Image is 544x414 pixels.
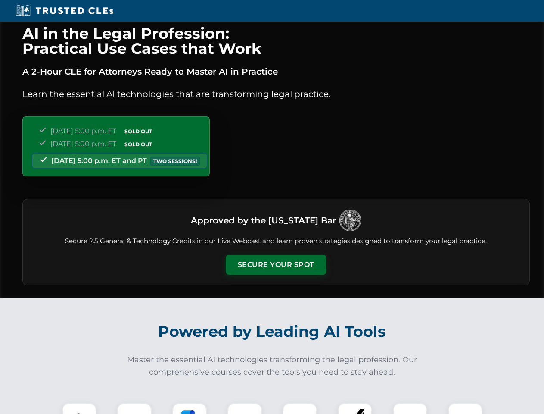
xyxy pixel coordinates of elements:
h1: AI in the Legal Profession: Practical Use Cases that Work [22,26,530,56]
span: [DATE] 5:00 p.m. ET [50,140,116,148]
h2: Powered by Leading AI Tools [34,317,511,347]
span: SOLD OUT [121,127,155,136]
p: Learn the essential AI technologies that are transforming legal practice. [22,87,530,101]
button: Secure Your Spot [226,255,326,275]
p: Master the essential AI technologies transforming the legal profession. Our comprehensive courses... [121,354,423,379]
span: [DATE] 5:00 p.m. ET [50,127,116,135]
p: Secure 2.5 General & Technology Credits in our Live Webcast and learn proven strategies designed ... [33,236,519,246]
span: SOLD OUT [121,140,155,149]
h3: Approved by the [US_STATE] Bar [191,213,336,228]
img: Logo [339,210,361,231]
p: A 2-Hour CLE for Attorneys Ready to Master AI in Practice [22,65,530,78]
img: Trusted CLEs [13,4,116,17]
